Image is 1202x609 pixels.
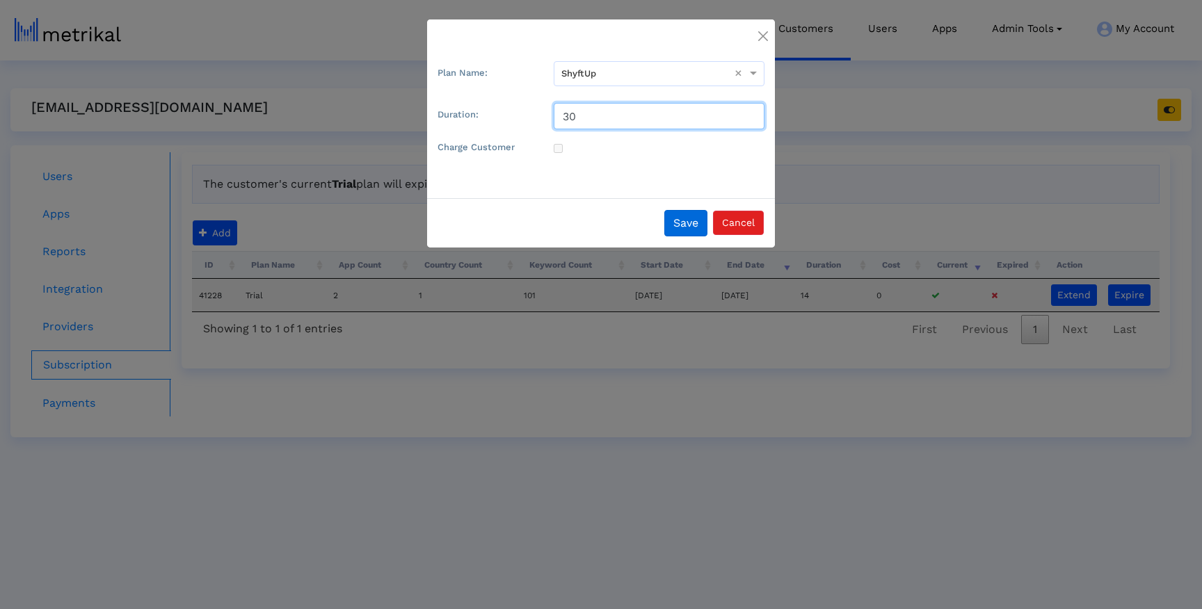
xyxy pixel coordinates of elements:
input: ShyftUp [561,65,732,81]
button: Save [664,210,707,236]
button: Close [758,26,768,43]
label: Charge Customer [427,140,543,154]
label: Plan Name: [427,61,543,92]
label: Duration: [427,103,543,129]
img: close-add-subscription [758,31,768,41]
button: Cancel [713,211,764,235]
span: Clear all [735,67,746,81]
